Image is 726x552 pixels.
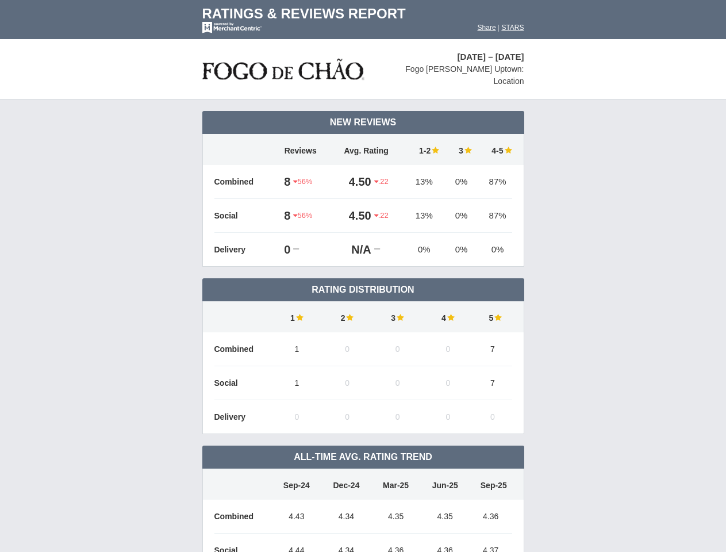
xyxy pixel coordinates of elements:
td: 0% [478,233,512,267]
td: 7 [473,366,512,400]
span: 56% [293,210,312,221]
a: STARS [501,24,524,32]
td: 0 [272,233,294,267]
td: 1 [272,301,322,332]
span: 0 [446,412,451,421]
td: Mar-25 [371,469,421,500]
td: 87% [478,165,512,199]
td: 8 [272,199,294,233]
td: 1-2 [403,134,445,165]
td: Sep-25 [470,469,512,500]
td: 4.43 [272,500,322,534]
td: Reviews [272,134,329,165]
td: Jun-25 [420,469,470,500]
td: 13% [403,165,445,199]
span: 0 [446,344,451,354]
img: star-full-15.png [431,146,439,154]
span: 0 [395,378,400,388]
td: 0% [445,233,478,267]
td: 13% [403,199,445,233]
td: All-Time Avg. Rating Trend [202,446,524,469]
td: Social [214,366,272,400]
td: 1 [272,332,322,366]
td: 0% [403,233,445,267]
td: 1 [272,366,322,400]
span: 0 [490,412,495,421]
td: 7 [473,332,512,366]
td: 8 [272,165,294,199]
td: 4.35 [420,500,470,534]
span: | [498,24,500,32]
span: .22 [374,210,389,221]
img: star-full-15.png [493,313,502,321]
span: 0 [345,412,349,421]
img: star-full-15.png [345,313,354,321]
span: 0 [294,412,299,421]
td: 4 [423,301,474,332]
span: 0 [345,378,349,388]
span: 56% [293,177,312,187]
span: 0 [395,412,400,421]
td: Delivery [214,400,272,434]
img: star-full-15.png [395,313,404,321]
img: star-full-15.png [463,146,472,154]
td: Combined [214,500,272,534]
td: 4.50 [329,165,374,199]
img: star-full-15.png [295,313,304,321]
img: star-full-15.png [504,146,512,154]
td: Delivery [214,233,272,267]
span: .22 [374,177,389,187]
td: Combined [214,165,272,199]
td: Avg. Rating [329,134,403,165]
td: 3 [445,134,478,165]
td: 4.35 [371,500,421,534]
span: Fogo [PERSON_NAME] Uptown: Location [405,64,524,86]
img: star-full-15.png [446,313,455,321]
span: [DATE] – [DATE] [457,52,524,62]
td: Social [214,199,272,233]
span: 0 [345,344,349,354]
td: 0% [445,165,478,199]
td: 5 [473,301,512,332]
td: New Reviews [202,111,524,134]
img: stars-fogo-de-chao-logo-50.png [202,56,364,83]
img: mc-powered-by-logo-white-103.png [202,22,262,33]
td: Rating Distribution [202,278,524,301]
td: 4.50 [329,199,374,233]
td: Sep-24 [272,469,322,500]
td: 4.34 [321,500,371,534]
td: 0% [445,199,478,233]
span: 0 [446,378,451,388]
td: 4.36 [470,500,512,534]
span: 0 [395,344,400,354]
td: 87% [478,199,512,233]
td: Dec-24 [321,469,371,500]
a: Share [478,24,496,32]
td: N/A [329,233,374,267]
td: Combined [214,332,272,366]
td: 4-5 [478,134,512,165]
td: 3 [372,301,423,332]
td: 2 [322,301,372,332]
